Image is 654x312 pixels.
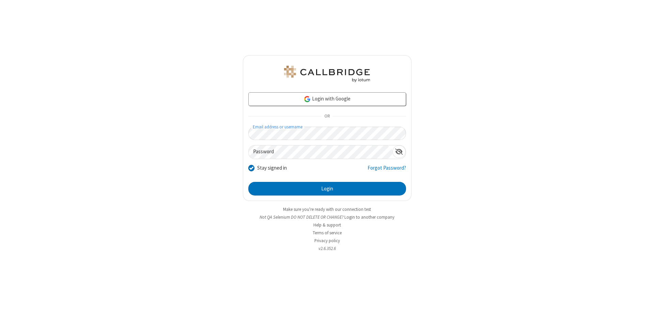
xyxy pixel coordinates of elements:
div: Show password [392,145,406,158]
input: Email address or username [248,127,406,140]
img: QA Selenium DO NOT DELETE OR CHANGE [283,66,371,82]
a: Forgot Password? [368,164,406,177]
a: Help & support [313,222,341,228]
button: Login [248,182,406,196]
input: Password [249,145,392,159]
label: Stay signed in [257,164,287,172]
iframe: Chat [637,294,649,307]
a: Terms of service [313,230,342,236]
span: OR [322,112,332,121]
a: Make sure you're ready with our connection test [283,206,371,212]
li: v2.6.352.6 [243,245,411,252]
a: Login with Google [248,92,406,106]
li: Not QA Selenium DO NOT DELETE OR CHANGE? [243,214,411,220]
button: Login to another company [344,214,394,220]
a: Privacy policy [314,238,340,244]
img: google-icon.png [303,95,311,103]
